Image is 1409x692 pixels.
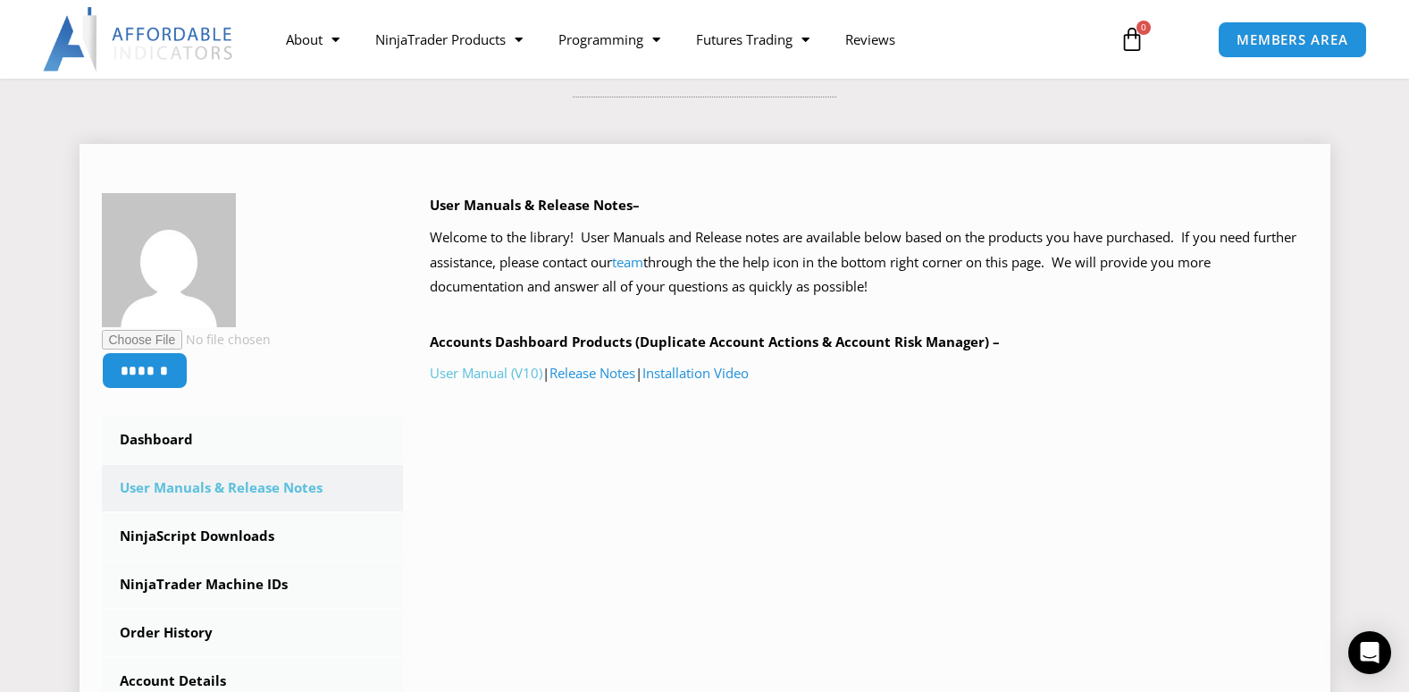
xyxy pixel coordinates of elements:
[430,225,1308,300] p: Welcome to the library! User Manuals and Release notes are available below based on the products ...
[102,417,404,463] a: Dashboard
[678,19,827,60] a: Futures Trading
[1136,21,1151,35] span: 0
[357,19,541,60] a: NinjaTrader Products
[430,361,1308,386] p: | |
[430,196,640,214] b: User Manuals & Release Notes–
[102,610,404,656] a: Order History
[1218,21,1367,58] a: MEMBERS AREA
[612,253,643,271] a: team
[549,364,635,382] a: Release Notes
[541,19,678,60] a: Programming
[102,561,404,608] a: NinjaTrader Machine IDs
[268,19,357,60] a: About
[102,465,404,511] a: User Manuals & Release Notes
[1348,631,1391,674] div: Open Intercom Messenger
[430,333,1000,350] b: Accounts Dashboard Products (Duplicate Account Actions & Account Risk Manager) –
[642,364,749,382] a: Installation Video
[102,513,404,560] a: NinjaScript Downloads
[827,19,913,60] a: Reviews
[1237,33,1348,46] span: MEMBERS AREA
[268,19,1100,60] nav: Menu
[43,7,235,72] img: LogoAI | Affordable Indicators – NinjaTrader
[430,364,542,382] a: User Manual (V10)
[1093,13,1171,65] a: 0
[102,193,236,327] img: 92ef86b2baa5caec0c8fda5d26afc2fe13e375f9e2b0f6b29cc7b5c146b0177e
